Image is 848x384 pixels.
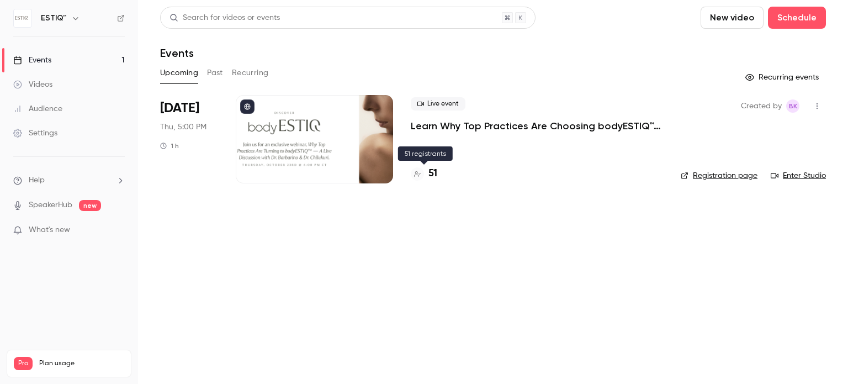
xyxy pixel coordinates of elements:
[29,199,72,211] a: SpeakerHub
[14,357,33,370] span: Pro
[681,170,757,181] a: Registration page
[428,166,437,181] h4: 51
[13,55,51,66] div: Events
[160,64,198,82] button: Upcoming
[741,99,782,113] span: Created by
[160,122,206,133] span: Thu, 5:00 PM
[13,79,52,90] div: Videos
[232,64,269,82] button: Recurring
[14,9,31,27] img: ESTIQ™
[160,99,199,117] span: [DATE]
[411,97,465,111] span: Live event
[771,170,826,181] a: Enter Studio
[207,64,223,82] button: Past
[160,141,179,150] div: 1 h
[112,225,125,235] iframe: Noticeable Trigger
[169,12,280,24] div: Search for videos or events
[13,128,57,139] div: Settings
[39,359,124,368] span: Plan usage
[740,69,826,86] button: Recurring events
[768,7,826,29] button: Schedule
[701,7,764,29] button: New video
[29,175,45,186] span: Help
[160,46,194,60] h1: Events
[13,175,125,186] li: help-dropdown-opener
[786,99,799,113] span: Brian Kirk
[79,200,101,211] span: new
[411,119,663,133] a: Learn Why Top Practices Are Choosing bodyESTIQ™ — A Live Discussion with [PERSON_NAME] & [PERSON_...
[789,99,797,113] span: BK
[411,166,437,181] a: 51
[13,103,62,114] div: Audience
[160,95,218,183] div: Oct 23 Thu, 6:00 PM (America/Chicago)
[41,13,67,24] h6: ESTIQ™
[29,224,70,236] span: What's new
